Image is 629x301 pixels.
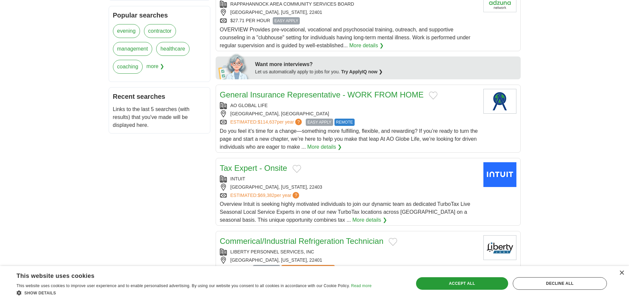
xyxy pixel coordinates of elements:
div: $27.71 PER HOUR [220,17,478,24]
a: ESTIMATED:$114,637per year? [230,119,303,126]
a: More details ❯ [349,42,384,50]
div: RAPPAHANNOCK AREA COMMUNITY SERVICES BOARD [220,1,478,8]
button: Add to favorite jobs [293,165,301,173]
span: ? [295,119,302,125]
a: General Insurance Representative - WORK FROM HOME [220,90,424,99]
a: ESTIMATED:$69,382per year? [230,192,301,199]
span: $114,637 [258,119,277,125]
a: evening [113,24,140,38]
button: Add to favorite jobs [429,92,437,99]
h2: Recent searches [113,92,206,101]
a: INTUIT [230,176,245,181]
img: Intuit logo [483,162,516,187]
span: OVERVIEW Provides pre‑voca­tional, vocational and psychosocial training, outreach, and supportive... [220,27,471,48]
span: This website uses cookies to improve user experience and to enable personalised advertising. By u... [17,283,350,288]
a: management [113,42,152,56]
h2: Popular searches [113,10,206,20]
div: Want more interviews? [255,60,517,68]
a: Commerical/Industrial Refrigeration Technician [220,237,384,245]
a: contractor [144,24,176,38]
a: coaching [113,60,143,74]
div: Decline all [513,277,607,290]
span: ? [293,192,299,199]
span: EASY APPLY [273,17,300,24]
span: REMOTE [334,119,355,126]
span: $69,382 [258,193,274,198]
p: Links to the last 5 searches (with results) that you've made will be displayed here. [113,105,206,129]
span: EASY APPLY [306,119,333,126]
div: 50/HR +/- [220,265,478,272]
div: Close [619,271,624,276]
a: More details ❯ [352,216,387,224]
span: Show details [24,291,56,295]
div: [GEOGRAPHIC_DATA], [US_STATE], 22403 [220,184,478,191]
div: This website uses cookies [17,270,355,280]
span: ABOVE AVERAGE SALARY [281,265,335,272]
div: Accept all [416,277,508,290]
div: Show details [17,289,371,296]
div: AO GLOBAL LIFE [220,102,478,109]
button: Add to favorite jobs [389,238,397,246]
a: LIBERTY PERSONNEL SERVICES, INC [230,249,314,254]
div: [GEOGRAPHIC_DATA], [GEOGRAPHIC_DATA] [220,110,478,117]
a: Tax Expert - Onsite [220,164,287,172]
img: apply-iq-scientist.png [218,53,250,79]
a: More details ❯ [307,143,342,151]
img: Company logo [483,89,516,114]
a: Read more, opens a new window [351,283,371,288]
div: [GEOGRAPHIC_DATA], [US_STATE], 22401 [220,9,478,16]
div: Let us automatically apply to jobs for you. [255,68,517,75]
span: more ❯ [147,60,164,78]
span: Do you feel it’s time for a change—something more fulfilling, flexible, and rewarding? If you’re ... [220,128,478,150]
span: EASY APPLY [253,265,280,272]
a: Try ApplyIQ now ❯ [341,69,383,74]
a: healthcare [156,42,190,56]
div: [GEOGRAPHIC_DATA], [US_STATE], 22401 [220,257,478,264]
img: Liberty Personnel Services logo [483,235,516,260]
span: Overview Intuit is seeking highly motivated individuals to join our dynamic team as dedicated Tur... [220,201,471,223]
